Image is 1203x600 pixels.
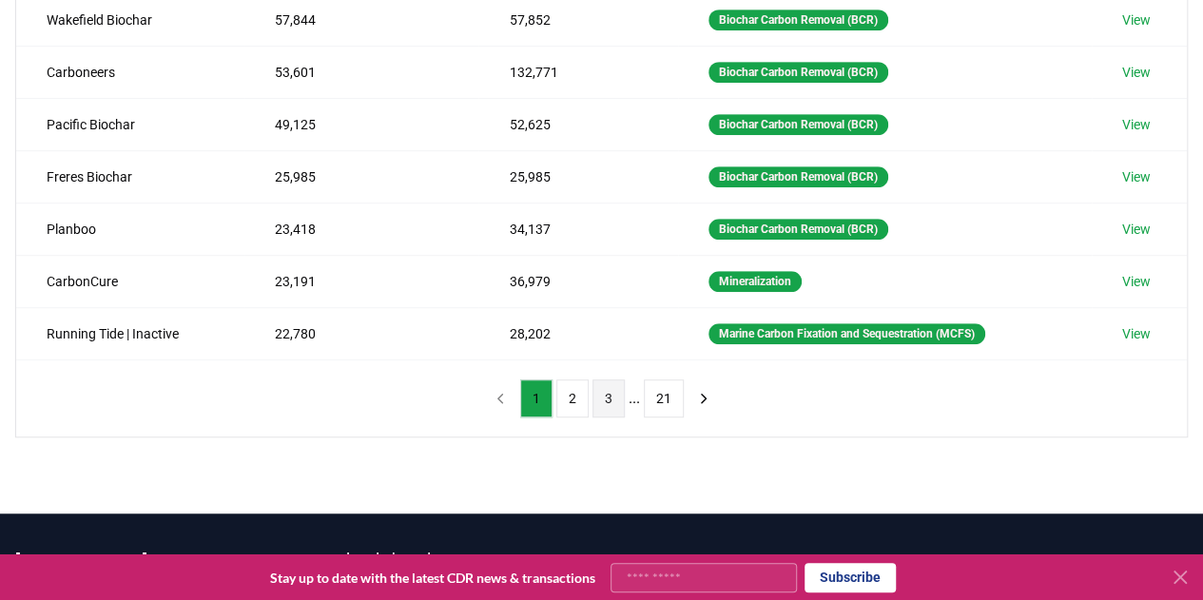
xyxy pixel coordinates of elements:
td: 22,780 [244,307,478,359]
td: 25,985 [478,150,677,203]
td: CarbonCure [16,255,244,307]
div: Biochar Carbon Removal (BCR) [708,10,888,30]
button: 1 [520,379,553,417]
td: Planboo [16,203,244,255]
a: View [1122,10,1151,29]
a: View [1122,324,1151,343]
td: 34,137 [478,203,677,255]
a: View [1122,220,1151,239]
div: Biochar Carbon Removal (BCR) [708,62,888,83]
td: 132,771 [478,46,677,98]
div: Biochar Carbon Removal (BCR) [708,114,888,135]
a: View [1122,63,1151,82]
td: Carboneers [16,46,244,98]
td: 53,601 [244,46,478,98]
div: Biochar Carbon Removal (BCR) [708,219,888,240]
a: Leaderboards [346,548,601,571]
td: 49,125 [244,98,478,150]
td: 36,979 [478,255,677,307]
div: Mineralization [708,271,802,292]
button: 2 [556,379,589,417]
td: 25,985 [244,150,478,203]
td: Pacific Biochar [16,98,244,150]
a: View [1122,167,1151,186]
button: next page [688,379,720,417]
button: 21 [644,379,684,417]
td: 23,418 [244,203,478,255]
a: View [1122,115,1151,134]
td: 23,191 [244,255,478,307]
button: 3 [592,379,625,417]
p: [DOMAIN_NAME] [15,548,270,574]
div: Biochar Carbon Removal (BCR) [708,166,888,187]
td: 28,202 [478,307,677,359]
div: Marine Carbon Fixation and Sequestration (MCFS) [708,323,985,344]
li: ... [629,387,640,410]
a: View [1122,272,1151,291]
td: Freres Biochar [16,150,244,203]
td: 52,625 [478,98,677,150]
td: Running Tide | Inactive [16,307,244,359]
